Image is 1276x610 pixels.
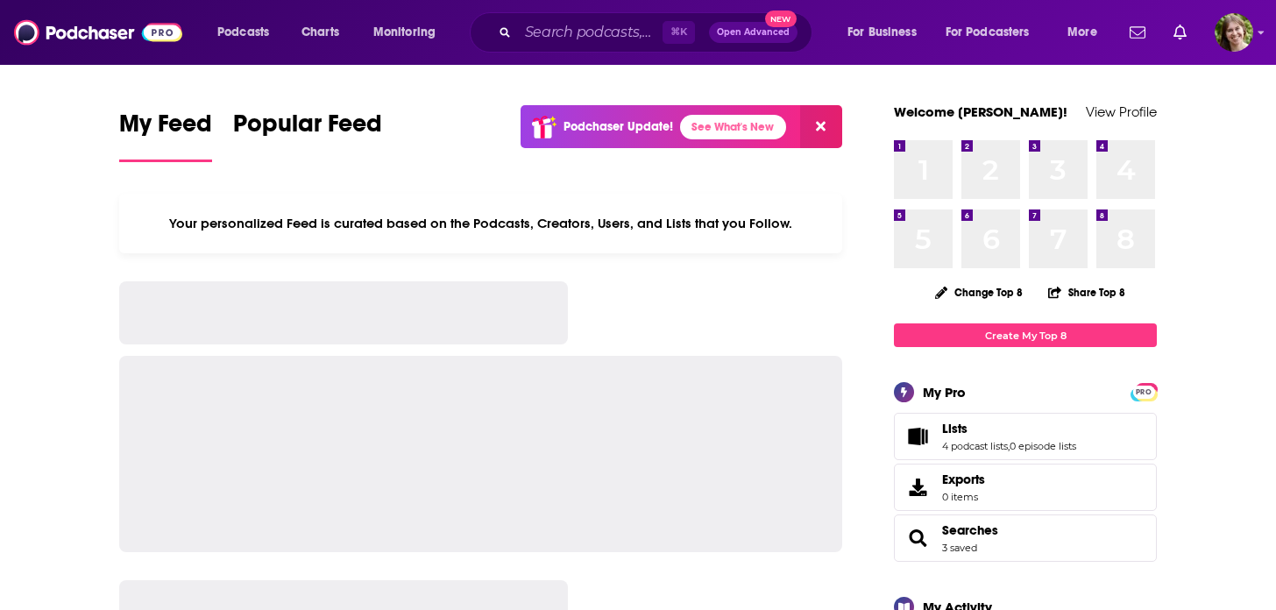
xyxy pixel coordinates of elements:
[900,475,935,500] span: Exports
[119,194,842,253] div: Your personalized Feed is curated based on the Podcasts, Creators, Users, and Lists that you Follow.
[1086,103,1157,120] a: View Profile
[942,440,1008,452] a: 4 podcast lists
[1215,13,1253,52] button: Show profile menu
[1123,18,1152,47] a: Show notifications dropdown
[564,119,673,134] p: Podchaser Update!
[1133,385,1154,398] a: PRO
[894,413,1157,460] span: Lists
[301,20,339,45] span: Charts
[119,109,212,149] span: My Feed
[518,18,663,46] input: Search podcasts, credits, & more...
[1010,440,1076,452] a: 0 episode lists
[942,421,968,436] span: Lists
[835,18,939,46] button: open menu
[765,11,797,27] span: New
[119,109,212,162] a: My Feed
[942,542,977,554] a: 3 saved
[373,20,436,45] span: Monitoring
[942,472,985,487] span: Exports
[14,16,182,49] img: Podchaser - Follow, Share and Rate Podcasts
[290,18,350,46] a: Charts
[894,464,1157,511] a: Exports
[1215,13,1253,52] span: Logged in as bellagibb
[486,12,829,53] div: Search podcasts, credits, & more...
[233,109,382,162] a: Popular Feed
[942,421,1076,436] a: Lists
[923,384,966,401] div: My Pro
[1067,20,1097,45] span: More
[217,20,269,45] span: Podcasts
[934,18,1055,46] button: open menu
[942,491,985,503] span: 0 items
[894,323,1157,347] a: Create My Top 8
[1133,386,1154,399] span: PRO
[900,424,935,449] a: Lists
[680,115,786,139] a: See What's New
[1166,18,1194,47] a: Show notifications dropdown
[894,103,1067,120] a: Welcome [PERSON_NAME]!
[1055,18,1119,46] button: open menu
[1215,13,1253,52] img: User Profile
[847,20,917,45] span: For Business
[925,281,1033,303] button: Change Top 8
[233,109,382,149] span: Popular Feed
[205,18,292,46] button: open menu
[1047,275,1126,309] button: Share Top 8
[942,522,998,538] a: Searches
[709,22,797,43] button: Open AdvancedNew
[894,514,1157,562] span: Searches
[717,28,790,37] span: Open Advanced
[900,526,935,550] a: Searches
[361,18,458,46] button: open menu
[946,20,1030,45] span: For Podcasters
[1008,440,1010,452] span: ,
[663,21,695,44] span: ⌘ K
